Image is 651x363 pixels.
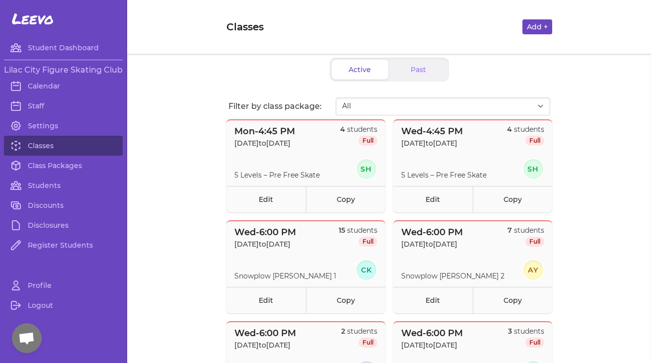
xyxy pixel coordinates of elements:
[401,124,463,138] p: Wed - 4:45 PM
[393,186,473,212] a: Edit
[12,10,54,28] span: Leevo
[361,165,372,174] text: SH
[341,326,377,336] p: students
[508,326,544,336] p: students
[401,170,487,180] p: 5 Levels – Pre Free Skate
[340,124,377,134] p: students
[527,266,539,274] text: AY
[4,136,123,156] a: Classes
[234,239,296,249] p: [DATE] to [DATE]
[401,138,463,148] p: [DATE] to [DATE]
[507,124,544,134] p: students
[234,225,296,239] p: Wed - 6:00 PM
[359,338,377,348] span: Full
[4,176,123,195] a: Students
[4,156,123,176] a: Class Packages
[306,287,385,313] a: Copy
[507,125,512,134] span: 4
[4,195,123,215] a: Discounts
[12,323,42,353] div: Open chat
[234,138,295,148] p: [DATE] to [DATE]
[401,239,463,249] p: [DATE] to [DATE]
[340,125,345,134] span: 4
[341,327,345,336] span: 2
[401,271,505,281] p: Snowplow [PERSON_NAME] 2
[4,116,123,136] a: Settings
[393,287,473,313] a: Edit
[507,225,544,235] p: students
[390,60,447,80] button: Past
[339,226,345,235] span: 15
[401,326,463,340] p: Wed - 6:00 PM
[306,186,385,212] a: Copy
[4,64,123,76] h3: Lilac City Figure Skating Club
[527,165,539,174] text: SH
[4,96,123,116] a: Staff
[228,100,336,112] p: Filter by class package:
[234,326,296,340] p: Wed - 6:00 PM
[401,225,463,239] p: Wed - 6:00 PM
[359,136,377,146] span: Full
[4,295,123,315] a: Logout
[234,340,296,350] p: [DATE] to [DATE]
[4,38,123,58] a: Student Dashboard
[234,170,320,180] p: 5 Levels – Pre Free Skate
[4,275,123,295] a: Profile
[507,226,512,235] span: 7
[525,338,544,348] span: Full
[4,235,123,255] a: Register Students
[234,271,336,281] p: Snowplow [PERSON_NAME] 1
[339,225,377,235] p: students
[4,76,123,96] a: Calendar
[508,327,512,336] span: 3
[361,266,372,274] text: CK
[525,136,544,146] span: Full
[226,287,306,313] a: Edit
[473,186,552,212] a: Copy
[234,124,295,138] p: Mon - 4:45 PM
[4,215,123,235] a: Disclosures
[226,186,306,212] a: Edit
[359,237,377,247] span: Full
[522,19,552,34] button: Add +
[332,60,388,80] button: Active
[473,287,552,313] a: Copy
[401,340,463,350] p: [DATE] to [DATE]
[525,237,544,247] span: Full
